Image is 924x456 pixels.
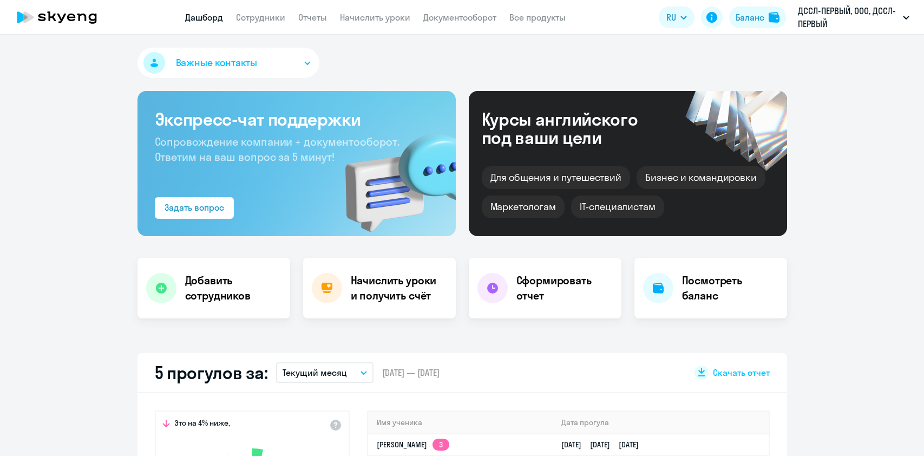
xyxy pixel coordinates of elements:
span: [DATE] — [DATE] [382,367,440,379]
button: Задать вопрос [155,197,234,219]
p: ДССЛ-ПЕРВЫЙ, ООО, ДССЛ-ПЕРВЫЙ [798,4,899,30]
button: Важные контакты [137,48,319,78]
a: Начислить уроки [340,12,410,23]
div: Курсы английского под ваши цели [482,110,667,147]
a: [PERSON_NAME]3 [377,440,449,450]
button: RU [659,6,694,28]
div: Бизнес и командировки [637,166,765,189]
span: Сопровождение компании + документооборот. Ответим на ваш вопрос за 5 минут! [155,135,399,164]
div: Для общения и путешествий [482,166,631,189]
img: bg-img [330,114,456,236]
div: Баланс [736,11,764,24]
a: Отчеты [298,12,327,23]
span: Важные контакты [176,56,257,70]
h4: Добавить сотрудников [185,273,281,303]
h4: Сформировать отчет [516,273,613,303]
span: Это на 4% ниже, [174,418,230,431]
th: Имя ученика [368,412,553,434]
button: Текущий месяц [276,362,373,383]
img: balance [769,12,779,23]
h4: Посмотреть баланс [682,273,778,303]
a: [DATE][DATE][DATE] [561,440,647,450]
th: Дата прогула [553,412,768,434]
div: Задать вопрос [165,201,224,214]
span: RU [666,11,676,24]
app-skyeng-badge: 3 [432,439,449,451]
div: Маркетологам [482,196,565,218]
a: Все продукты [509,12,566,23]
a: Сотрудники [236,12,285,23]
div: IT-специалистам [571,196,664,218]
a: Дашборд [185,12,223,23]
h4: Начислить уроки и получить счёт [351,273,445,303]
button: ДССЛ-ПЕРВЫЙ, ООО, ДССЛ-ПЕРВЫЙ [792,4,915,30]
button: Балансbalance [729,6,786,28]
p: Текущий месяц [283,366,347,379]
span: Скачать отчет [713,367,770,379]
a: Документооборот [423,12,496,23]
h3: Экспресс-чат поддержки [155,108,438,130]
h2: 5 прогулов за: [155,362,268,383]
